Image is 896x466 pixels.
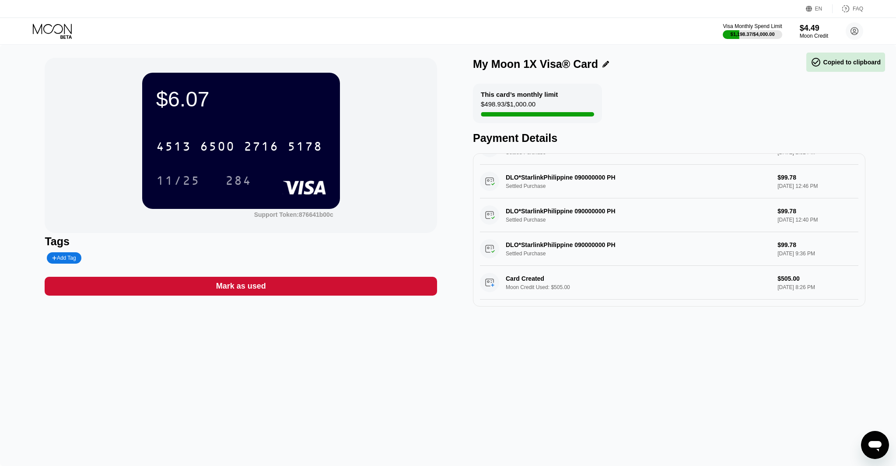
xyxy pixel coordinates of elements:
[216,281,266,291] div: Mark as used
[200,141,235,155] div: 6500
[45,277,437,296] div: Mark as used
[800,33,828,39] div: Moon Credit
[45,235,437,248] div: Tags
[800,24,828,33] div: $4.49
[225,175,252,189] div: 284
[853,6,863,12] div: FAQ
[150,169,206,191] div: 11/25
[815,6,822,12] div: EN
[244,141,279,155] div: 2716
[219,169,258,191] div: 284
[254,211,333,218] div: Support Token:876641b00c
[806,4,833,13] div: EN
[287,141,322,155] div: 5178
[833,4,863,13] div: FAQ
[156,141,191,155] div: 4513
[156,175,200,189] div: 11/25
[151,135,328,157] div: 4513650027165178
[723,23,782,29] div: Visa Monthly Spend Limit
[52,255,76,261] div: Add Tag
[723,23,782,39] div: Visa Monthly Spend Limit$1,198.37/$4,000.00
[473,132,865,145] div: Payment Details
[731,32,775,37] div: $1,198.37 / $4,000.00
[811,57,881,67] div: Copied to clipboard
[481,91,558,98] div: This card’s monthly limit
[811,57,821,67] span: 
[47,252,81,264] div: Add Tag
[254,211,333,218] div: Support Token: 876641b00c
[481,100,535,112] div: $498.93 / $1,000.00
[156,87,326,111] div: $6.07
[473,58,598,71] div: My Moon 1X Visa® Card
[861,431,889,459] iframe: Button to launch messaging window, conversation in progress
[800,24,828,39] div: $4.49Moon Credit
